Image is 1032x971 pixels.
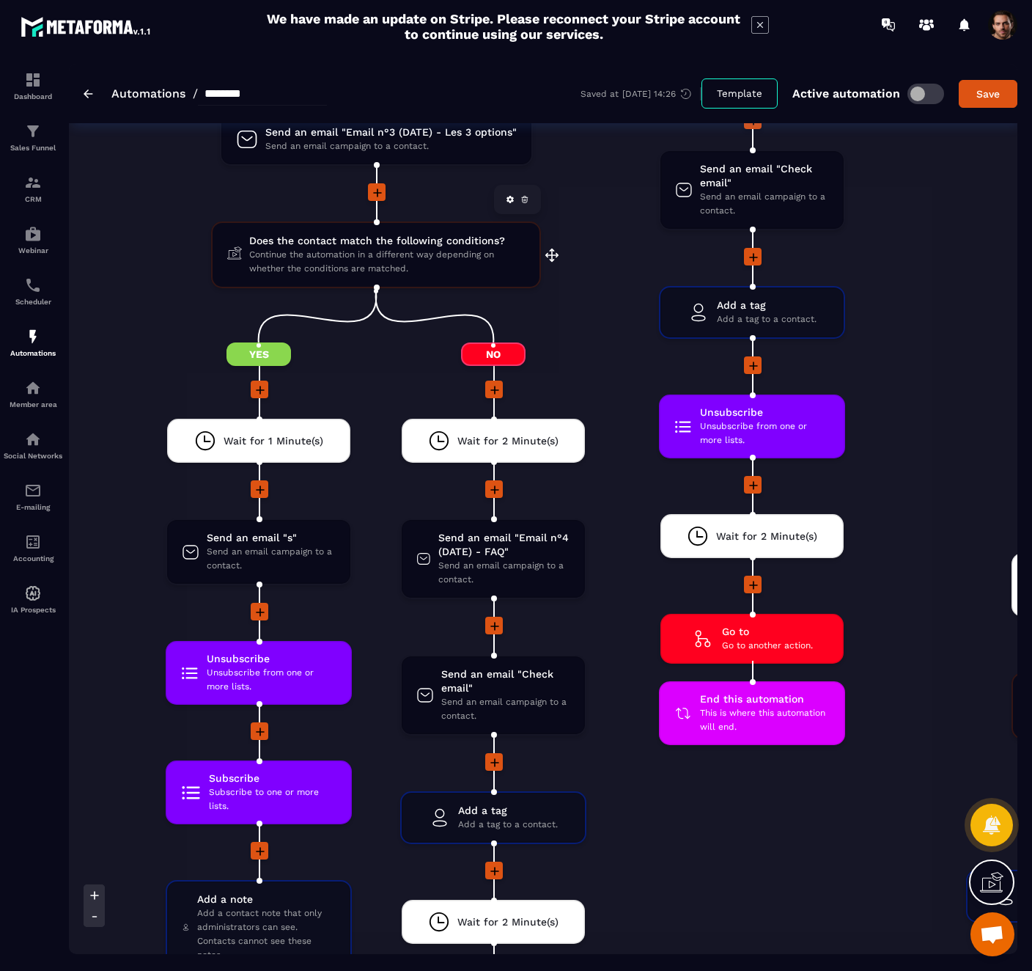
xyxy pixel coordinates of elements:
span: Does the contact match the following conditions? [249,234,525,248]
span: Send an email "Check email" [700,162,829,190]
span: Add a tag [458,804,558,818]
span: Unsubscribe from one or more lists. [207,666,337,694]
img: social-network [24,430,42,448]
span: / [193,87,198,100]
a: Open chat [970,912,1014,956]
p: Sales Funnel [4,144,62,152]
span: Subscribe to one or more lists. [209,785,337,813]
p: Automations [4,349,62,357]
img: automations [24,225,42,243]
span: Send an email campaign to a contact. [441,695,570,723]
p: Member area [4,400,62,408]
a: formationformationDashboard [4,60,62,111]
p: [DATE] 14:26 [622,89,676,99]
p: E-mailing [4,503,62,511]
a: automationsautomationsAutomations [4,317,62,368]
span: Send an email campaign to a contact. [700,190,829,218]
span: Send an email "Check email" [441,667,570,695]
a: automationsautomationsWebinar [4,214,62,265]
span: Continue the automation in a different way depending on whether the conditions are matched. [249,248,525,276]
div: Save [968,87,1008,101]
span: Add a tag to a contact. [717,312,817,326]
p: Active automation [792,87,900,100]
img: formation [24,71,42,89]
span: End this automation [700,692,830,706]
span: Wait for 2 Minute(s) [457,915,559,929]
a: formationformationCRM [4,163,62,214]
img: automations [24,328,42,345]
p: Webinar [4,246,62,254]
p: Scheduler [4,298,62,306]
span: Add a note [197,893,336,906]
a: accountantaccountantAccounting [4,522,62,574]
img: formation [24,122,42,140]
span: Wait for 2 Minute(s) [716,530,817,543]
span: Send an email campaign to a contact. [207,545,336,573]
span: Subscribe [209,772,337,785]
span: Send an email "Email n°3 (DATE) - Les 3 options" [265,125,517,139]
span: No [461,342,526,366]
div: Saved at [580,87,701,100]
img: automations [24,585,42,602]
span: Wait for 2 Minute(s) [457,434,559,448]
span: Add a contact note that only administrators can see. Contacts cannot see these notes. [197,906,336,962]
p: CRM [4,195,62,203]
button: Save [959,80,1017,108]
span: Yes [226,342,291,366]
p: Social Networks [4,452,62,460]
img: accountant [24,533,42,551]
span: Add a tag [717,298,817,312]
img: arrow [84,89,93,98]
span: Unsubscribe from one or more lists. [700,419,830,447]
span: This is where this automation will end. [700,706,830,734]
img: logo [21,13,152,40]
span: Send an email campaign to a contact. [438,559,570,587]
img: automations [24,379,42,397]
span: Unsubscribe [207,652,337,666]
span: Send an email "Email n°4 (DATE) - FAQ" [438,531,570,559]
h2: We have made an update on Stripe. Please reconnect your Stripe account to continue using our serv... [263,11,744,42]
button: Template [701,78,778,109]
span: Send an email campaign to a contact. [265,139,517,153]
span: Unsubscribe [700,406,830,419]
img: formation [24,174,42,191]
p: Dashboard [4,92,62,100]
span: Send an email "s" [207,531,336,545]
span: Go to another action. [722,639,813,653]
a: formationformationSales Funnel [4,111,62,163]
a: social-networksocial-networkSocial Networks [4,419,62,471]
a: Automations [111,87,185,100]
a: schedulerschedulerScheduler [4,265,62,317]
span: Wait for 1 Minute(s) [224,434,323,448]
img: email [24,482,42,499]
img: scheduler [24,276,42,294]
p: IA Prospects [4,606,62,614]
a: automationsautomationsMember area [4,368,62,419]
span: Add a tag to a contact. [458,818,558,832]
span: Go to [722,625,813,639]
a: emailemailE-mailing [4,471,62,522]
p: Accounting [4,554,62,563]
